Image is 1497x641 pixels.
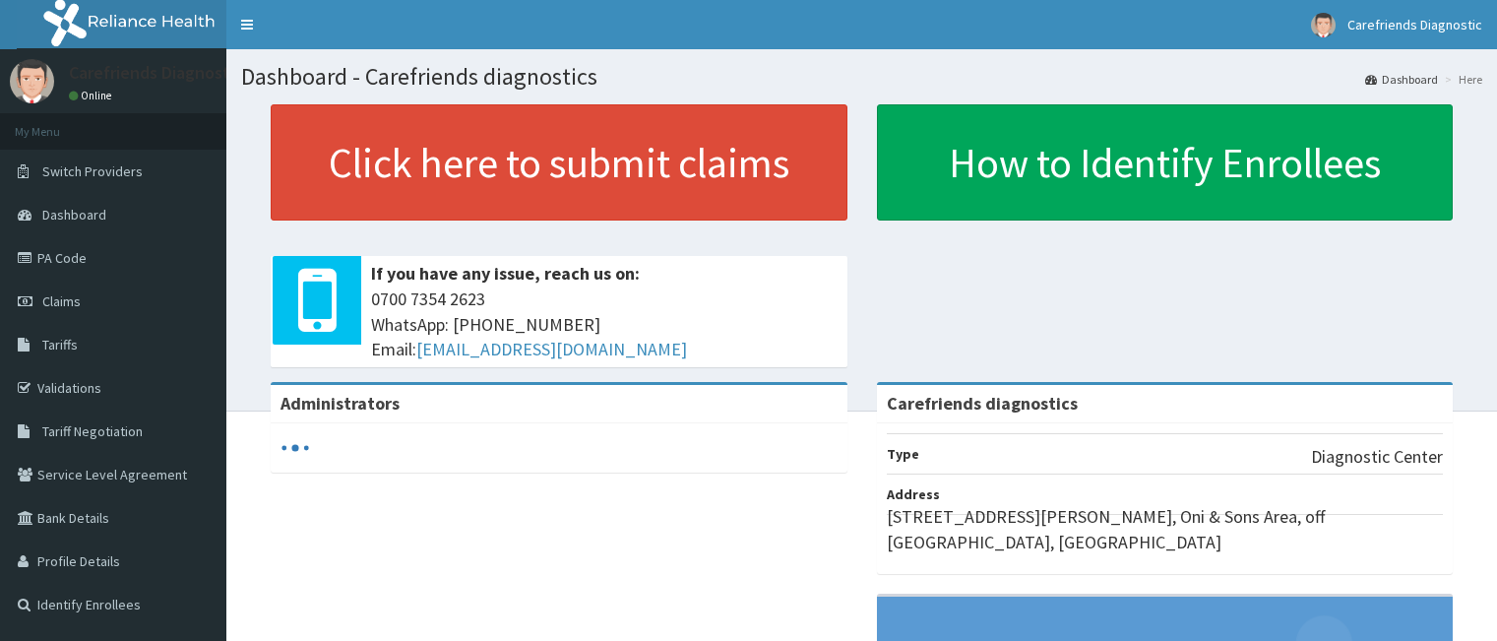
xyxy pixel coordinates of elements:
[241,64,1482,90] h1: Dashboard - Carefriends diagnostics
[371,287,838,362] span: 0700 7354 2623 WhatsApp: [PHONE_NUMBER] Email:
[281,392,400,415] b: Administrators
[1311,13,1336,37] img: User Image
[271,104,847,221] a: Click here to submit claims
[10,59,54,103] img: User Image
[69,89,116,102] a: Online
[42,422,143,440] span: Tariff Negotiation
[1311,444,1443,470] p: Diagnostic Center
[887,392,1078,415] strong: Carefriends diagnostics
[887,445,919,463] b: Type
[42,206,106,224] span: Dashboard
[1365,71,1438,88] a: Dashboard
[887,504,1444,554] p: [STREET_ADDRESS][PERSON_NAME], Oni & Sons Area, off [GEOGRAPHIC_DATA], [GEOGRAPHIC_DATA]
[69,64,243,82] p: Carefriends Diagnostic
[42,336,78,353] span: Tariffs
[371,262,640,285] b: If you have any issue, reach us on:
[1440,71,1482,88] li: Here
[281,433,310,463] svg: audio-loading
[416,338,687,360] a: [EMAIL_ADDRESS][DOMAIN_NAME]
[877,104,1454,221] a: How to Identify Enrollees
[42,162,143,180] span: Switch Providers
[42,292,81,310] span: Claims
[1347,16,1482,33] span: Carefriends Diagnostic
[887,485,940,503] b: Address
